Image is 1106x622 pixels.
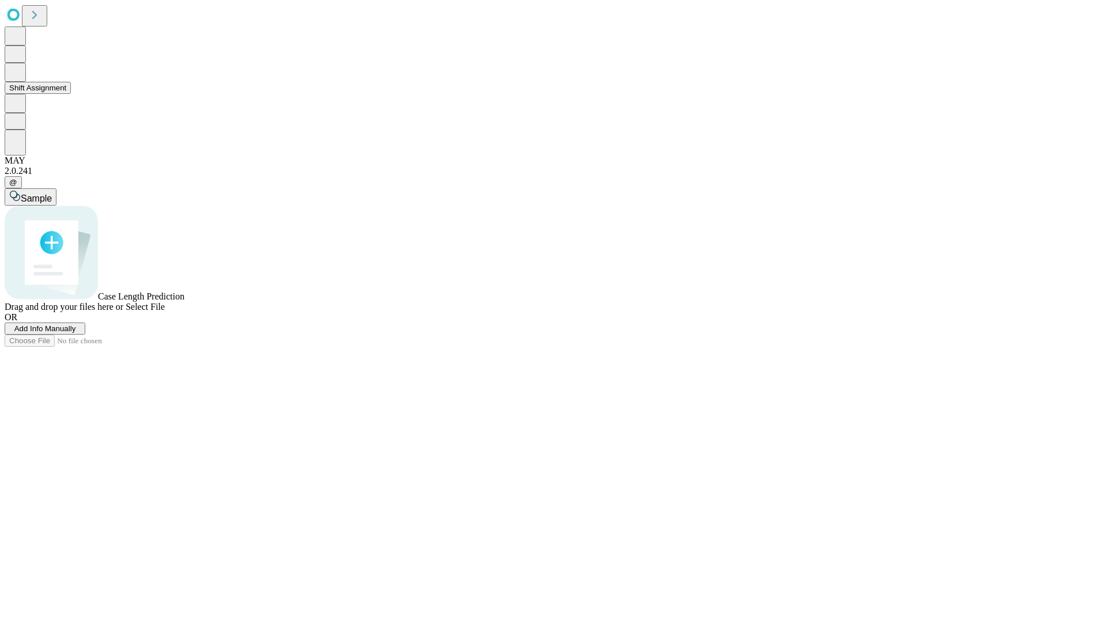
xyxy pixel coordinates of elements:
[21,194,52,203] span: Sample
[14,324,76,333] span: Add Info Manually
[5,82,71,94] button: Shift Assignment
[9,178,17,187] span: @
[126,302,165,312] span: Select File
[98,291,184,301] span: Case Length Prediction
[5,155,1101,166] div: MAY
[5,166,1101,176] div: 2.0.241
[5,188,56,206] button: Sample
[5,323,85,335] button: Add Info Manually
[5,312,17,322] span: OR
[5,302,123,312] span: Drag and drop your files here or
[5,176,22,188] button: @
